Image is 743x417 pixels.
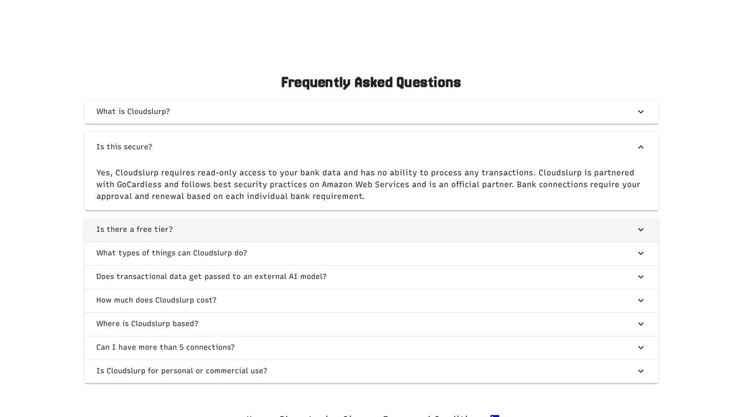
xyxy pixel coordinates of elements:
[24,73,719,92] p: Frequently Asked Questions
[85,312,658,336] button: Where is Cloudslurp based?
[85,163,658,210] div: Yes, Cloudslurp requires read-only access to your bank data and has no ability to process any tra...
[85,360,658,383] button: Is Cloudslurp for personal or commercial use?
[85,132,658,163] button: Is this secure?
[85,218,658,242] button: Is there a free tier?
[85,242,658,265] button: What types of things can Cloudslurp do?
[85,265,658,289] button: Does transactional data get passed to an external AI model?
[85,289,658,312] button: How much does Cloudslurp cost?
[85,100,658,124] button: What is Cloudslurp?
[85,336,658,360] button: Can I have more than 5 connections?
